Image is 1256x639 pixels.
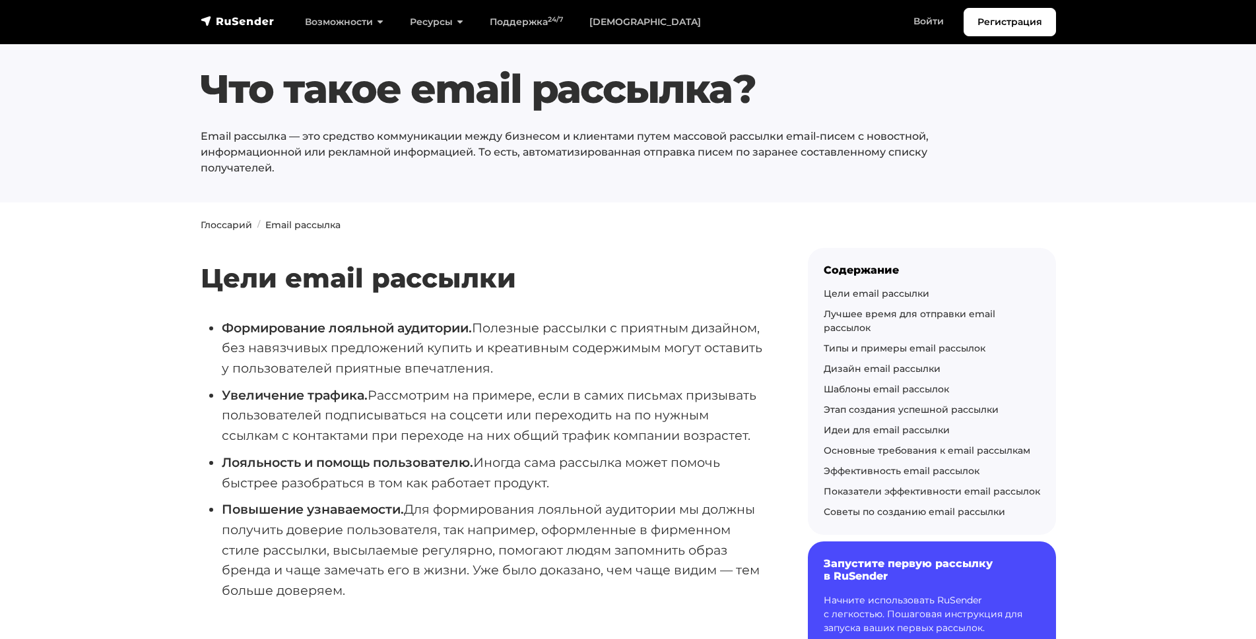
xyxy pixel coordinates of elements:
li: Email рассылка [252,218,341,232]
li: Иногда сама рассылка может помочь быстрее разобраться в том как работает продукт. [222,452,766,493]
strong: Формирование лояльной аудитории. [222,320,472,336]
a: Идеи для email рассылки [824,424,950,436]
a: Этап создания успешной рассылки [824,404,999,415]
li: Для формирования лояльной аудитории мы должны получить доверие пользователя, так например, оформл... [222,499,766,601]
a: Эффективность email рассылок [824,465,979,477]
strong: Увеличение трафика. [222,387,368,403]
a: [DEMOGRAPHIC_DATA] [576,9,714,36]
nav: breadcrumb [193,218,1064,232]
a: Дизайн email рассылки [824,363,941,375]
a: Поддержка24/7 [477,9,576,36]
img: RuSender [201,15,275,28]
a: Ресурсы [397,9,477,36]
a: Глоссарий [201,219,252,231]
h6: Запустите первую рассылку в RuSender [824,557,1040,582]
a: Основные требования к email рассылкам [824,444,1030,456]
a: Возможности [292,9,397,36]
a: Типы и примеры email рассылок [824,342,985,354]
strong: Лояльность и помощь пользователю. [222,454,473,470]
strong: Повышение узнаваемости. [222,501,404,517]
a: Войти [900,8,957,35]
p: Email рассылка — это средство коммуникации между бизнесом и клиентами путем массовой рассылки ema... [201,129,983,176]
a: Лучшее время для отправки email рассылок [824,308,995,334]
h1: Что такое email рассылка? [201,65,983,113]
a: Цели email рассылки [824,288,929,299]
li: Рассмотрим на примере, если в самих письмах призывать пользователей подписываться на соцсети или ... [222,385,766,446]
a: Показатели эффективности email рассылок [824,485,1040,497]
a: Регистрация [964,8,1056,36]
a: Шаблоны email рассылок [824,383,949,395]
p: Начните использовать RuSender с легкостью. Пошаговая инструкция для запуска ваших первых рассылок. [824,593,1040,635]
a: Советы по созданию email рассылки [824,506,1005,518]
div: Содержание [824,264,1040,276]
sup: 24/7 [548,15,563,24]
h2: Цели email рассылки [201,224,766,294]
li: Полезные рассылки с приятным дизайном, без навязчивых предложений купить и креативным содержимым ... [222,318,766,379]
